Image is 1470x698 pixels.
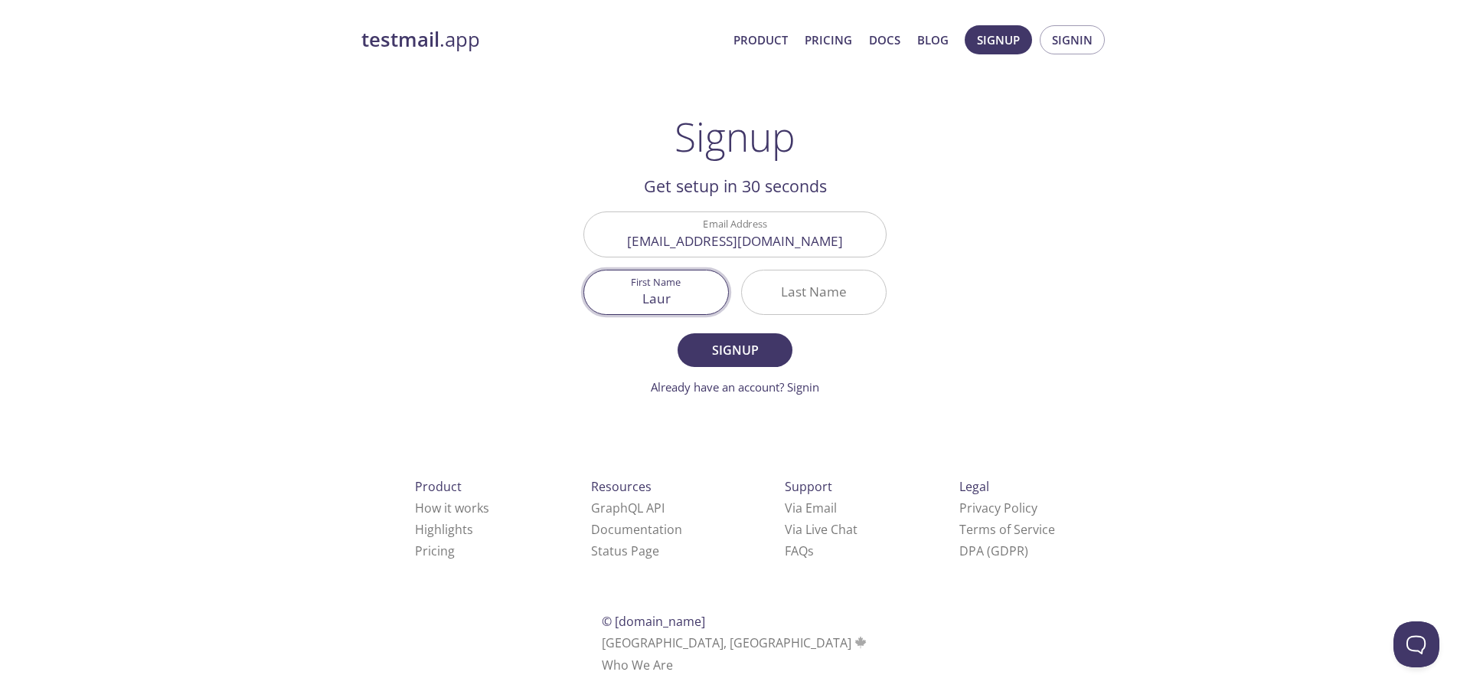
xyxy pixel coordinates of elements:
span: Product [415,478,462,495]
span: Resources [591,478,652,495]
h2: Get setup in 30 seconds [583,173,887,199]
span: [GEOGRAPHIC_DATA], [GEOGRAPHIC_DATA] [602,634,869,651]
span: © [DOMAIN_NAME] [602,613,705,630]
span: s [808,542,814,559]
a: Terms of Service [959,521,1055,538]
a: Via Email [785,500,837,516]
span: Signup [977,30,1020,50]
a: Privacy Policy [959,500,1037,516]
a: Docs [869,30,900,50]
button: Signin [1040,25,1105,54]
span: Legal [959,478,989,495]
button: Signup [678,333,792,367]
a: DPA (GDPR) [959,542,1028,559]
a: Via Live Chat [785,521,857,538]
a: Blog [917,30,949,50]
a: Pricing [805,30,852,50]
a: FAQ [785,542,814,559]
a: Pricing [415,542,455,559]
a: GraphQL API [591,500,665,516]
span: Signin [1052,30,1093,50]
input: Verified by Zero Phishing [584,212,886,256]
span: Signup [694,339,776,361]
iframe: Help Scout Beacon - Open [1393,621,1439,667]
h1: Signup [675,113,795,159]
a: Already have an account? Signin [651,379,819,395]
span: Support [785,478,832,495]
a: Documentation [591,521,682,538]
a: Product [733,30,788,50]
a: Status Page [591,542,659,559]
a: testmail.app [361,27,721,53]
strong: testmail [361,26,439,53]
a: Highlights [415,521,473,538]
a: Who We Are [602,657,673,673]
button: Signup [965,25,1032,54]
a: How it works [415,500,489,516]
